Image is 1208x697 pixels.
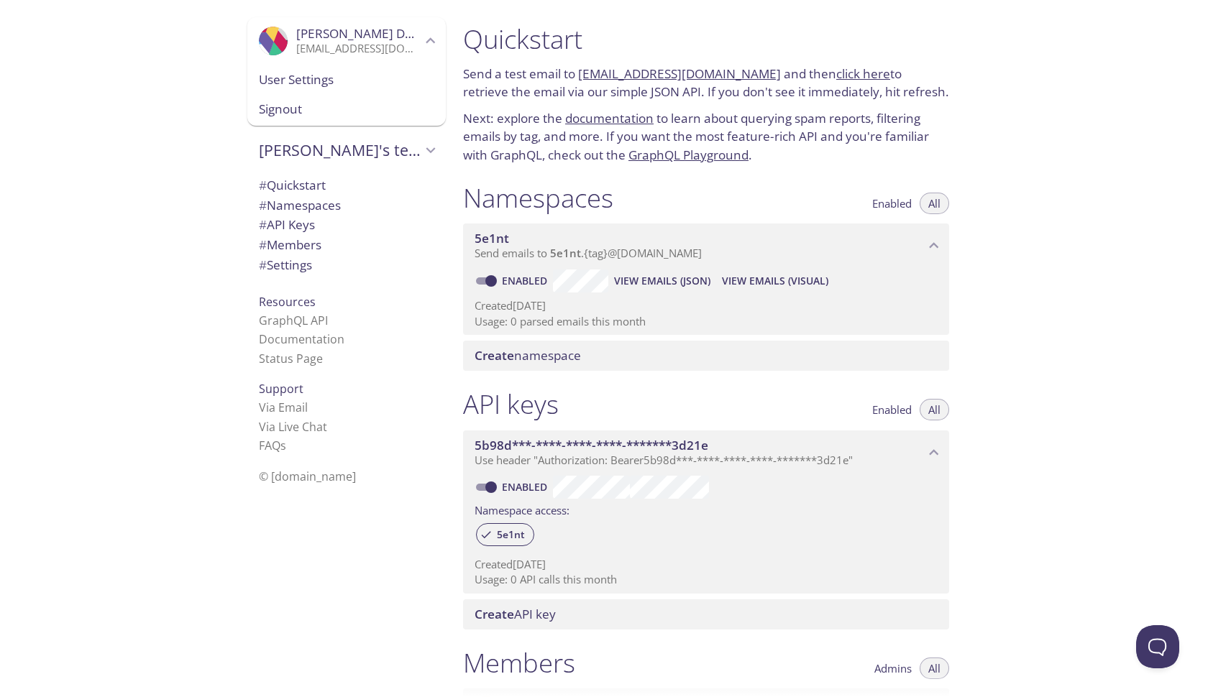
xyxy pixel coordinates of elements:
[259,381,303,397] span: Support
[836,65,890,82] a: click here
[550,246,581,260] span: 5e1nt
[259,331,344,347] a: Documentation
[488,528,534,541] span: 5e1nt
[463,223,949,268] div: 5e1nt namespace
[259,197,341,213] span: Namespaces
[463,65,949,101] p: Send a test email to and then to retrieve the email via our simple JSON API. If you don't see it ...
[296,25,434,42] span: [PERSON_NAME] Dubey
[608,269,716,292] button: View Emails (JSON)
[247,175,446,195] div: Quickstart
[716,269,834,292] button: View Emails (Visual)
[463,647,575,679] h1: Members
[259,216,267,233] span: #
[259,419,327,435] a: Via Live Chat
[1136,625,1179,668] iframe: Help Scout Beacon - Open
[614,272,710,290] span: View Emails (JSON)
[463,341,949,371] div: Create namespace
[247,131,446,169] div: Anand's team
[475,606,556,622] span: API key
[259,100,434,119] span: Signout
[247,255,446,275] div: Team Settings
[259,468,356,484] span: © [DOMAIN_NAME]
[463,182,613,214] h1: Namespaces
[463,109,949,165] p: Next: explore the to learn about querying spam reports, filtering emails by tag, and more. If you...
[475,572,938,587] p: Usage: 0 API calls this month
[475,230,509,246] span: 5e1nt
[864,193,920,214] button: Enabled
[259,313,328,328] a: GraphQL API
[259,177,267,193] span: #
[247,94,446,126] div: Signout
[565,110,654,126] a: documentation
[280,438,286,453] span: s
[259,216,315,233] span: API Keys
[259,257,267,273] span: #
[500,274,553,287] a: Enabled
[463,23,949,55] h1: Quickstart
[475,347,514,364] span: Create
[463,388,559,420] h1: API keys
[475,298,938,313] p: Created [DATE]
[475,347,581,364] span: namespace
[864,399,920,420] button: Enabled
[259,140,421,160] span: [PERSON_NAME]'s team
[259,351,323,366] a: Status Page
[259,438,286,453] a: FAQ
[247,235,446,255] div: Members
[247,65,446,95] div: User Settings
[475,499,569,520] label: Namespace access:
[920,399,949,420] button: All
[476,523,534,546] div: 5e1nt
[578,65,781,82] a: [EMAIL_ADDRESS][DOMAIN_NAME]
[259,236,321,253] span: Members
[259,400,308,415] a: Via Email
[247,215,446,235] div: API Keys
[475,314,938,329] p: Usage: 0 parsed emails this month
[500,480,553,494] a: Enabled
[920,657,949,679] button: All
[463,599,949,629] div: Create API Key
[247,17,446,65] div: Anand Dubey
[475,557,938,572] p: Created [DATE]
[259,294,316,310] span: Resources
[259,257,312,273] span: Settings
[259,197,267,213] span: #
[475,606,514,622] span: Create
[296,42,421,56] p: [EMAIL_ADDRESS][DOMAIN_NAME]
[247,195,446,216] div: Namespaces
[259,177,326,193] span: Quickstart
[722,272,828,290] span: View Emails (Visual)
[259,70,434,89] span: User Settings
[475,246,702,260] span: Send emails to . {tag} @[DOMAIN_NAME]
[920,193,949,214] button: All
[866,657,920,679] button: Admins
[628,147,749,163] a: GraphQL Playground
[259,236,267,253] span: #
